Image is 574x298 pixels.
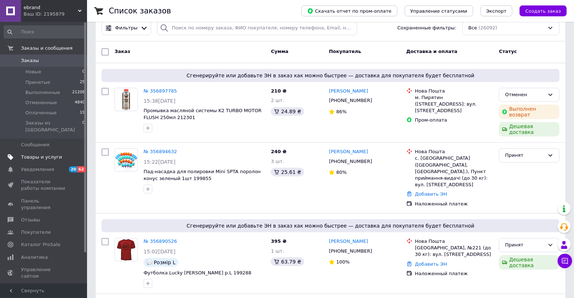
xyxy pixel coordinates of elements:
button: Создать заказ [520,5,567,16]
span: 62 [77,166,86,172]
div: Нова Пошта [415,88,494,94]
span: Каталог ProSale [21,241,60,248]
span: Сгенерируйте или добавьте ЭН в заказ как можно быстрее — доставка для покупателя будет бесплатной [104,222,557,229]
span: 80% [336,170,347,175]
span: 100% [336,259,350,265]
div: Пром-оплата [415,117,494,123]
span: Заказ [115,49,130,54]
a: Создать заказ [512,8,567,13]
span: 15:02[DATE] [144,249,175,254]
span: 0 [82,69,85,75]
div: [PHONE_NUMBER] [327,246,373,256]
span: Новые [25,69,41,75]
div: Дешевая доставка [499,122,559,136]
span: Показатели работы компании [21,179,67,192]
a: № 356890526 [144,238,177,244]
a: Пад-насадка для полировки Mini SPTA поролон конус зеленый 1шт 199855 [144,169,261,181]
span: Выполненные [25,89,60,96]
div: [GEOGRAPHIC_DATA], №221 (до 30 кг): вул. [STREET_ADDRESS] [415,245,494,258]
div: Ваш ID: 2195879 [24,11,87,17]
span: Уведомления [21,166,54,173]
span: (26092) [479,25,497,30]
span: Оплаченные [25,110,57,116]
span: Экспорт [486,8,507,14]
span: 19 [80,110,85,116]
a: Добавить ЭН [415,191,447,197]
span: 240 ₴ [271,149,286,154]
div: м. Пирятин ([STREET_ADDRESS]: вул. [STREET_ADDRESS] [415,94,494,114]
span: 1 шт. [271,248,284,254]
span: 2 шт. [271,98,284,103]
div: Наложенный платеж [415,270,494,277]
span: 20 [69,166,77,172]
div: Нова Пошта [415,238,494,245]
span: Заказы из [GEOGRAPHIC_DATA] [25,120,82,133]
div: Выполнен возврат [499,105,559,119]
span: Сгенерируйте или добавьте ЭН в заказ как можно быстрее — доставка для покупателя будет бесплатной [104,72,557,79]
span: 21208 [72,89,85,96]
a: № 356894632 [144,149,177,154]
span: Принятые [25,79,50,86]
input: Поиск [4,25,86,38]
span: 210 ₴ [271,88,286,94]
span: 0 [82,120,85,133]
span: 3 шт. [271,159,284,164]
a: Промывка масляной системы K2 TURBO MOTOR FLUSH 250мл 212301 [144,108,261,120]
a: [PERSON_NAME] [329,148,368,155]
span: Покупатели [21,229,51,236]
div: Наложенный платеж [415,201,494,207]
span: Управление сайтом [21,266,67,279]
span: Отзывы [21,217,40,223]
span: Создать заказ [525,8,561,14]
h1: Список заказов [109,7,171,15]
span: 25 [80,79,85,86]
div: 25.61 ₴ [271,168,304,176]
button: Экспорт [480,5,512,16]
span: Аналитика [21,254,48,261]
span: Фильтры [115,25,138,32]
button: Чат с покупателем [558,254,572,268]
a: Фото товару [115,88,138,111]
div: Нова Пошта [415,148,494,155]
span: Розмір L [154,260,175,265]
span: 395 ₴ [271,238,286,244]
span: Сообщения [21,142,49,148]
span: Покупатель [329,49,361,54]
div: [PHONE_NUMBER] [327,157,373,166]
div: Дешевая доставка [499,255,559,270]
span: Управление статусами [410,8,467,14]
span: Сохраненные фильтры: [397,25,457,32]
img: Фото товару [115,149,137,171]
button: Скачать отчет по пром-оплате [301,5,397,16]
button: Управление статусами [405,5,473,16]
span: Панель управления [21,198,67,211]
span: 15:22[DATE] [144,159,175,165]
div: Отменен [505,91,545,99]
span: Заказы и сообщения [21,45,73,52]
span: Все [468,25,477,32]
span: Сумма [271,49,288,54]
div: 24.89 ₴ [271,107,304,116]
a: № 356897785 [144,88,177,94]
img: :speech_balloon: [146,260,152,265]
a: [PERSON_NAME] [329,238,368,245]
a: Фото товару [115,148,138,172]
div: Принят [505,241,545,249]
span: 86% [336,109,347,114]
span: Заказы [21,57,39,64]
a: [PERSON_NAME] [329,88,368,95]
div: Принят [505,152,545,159]
div: с. [GEOGRAPHIC_DATA] ([GEOGRAPHIC_DATA], [GEOGRAPHIC_DATA].), Пункт приймання-видачі (до 30 кг): ... [415,155,494,188]
div: [PHONE_NUMBER] [327,96,373,105]
span: Статус [499,49,517,54]
a: Футболка Lucky [PERSON_NAME] р.L 199288 [144,270,251,275]
img: Фото товару [115,88,137,111]
span: Доставка и оплата [406,49,458,54]
span: Скачать отчет по пром-оплате [307,8,392,14]
span: ebrand [24,4,78,11]
span: Товары и услуги [21,154,62,160]
span: Отмененные [25,99,57,106]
